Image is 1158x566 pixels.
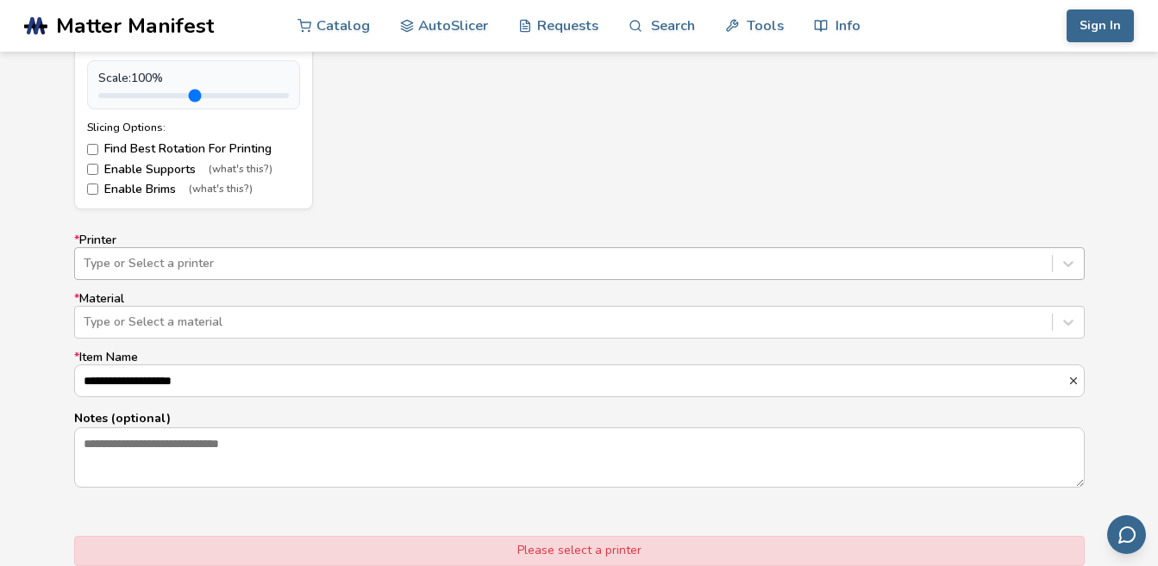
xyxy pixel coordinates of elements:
button: Send feedback via email [1107,515,1146,554]
label: Enable Supports [87,163,300,177]
p: Notes (optional) [74,409,1085,427]
label: Find Best Rotation For Printing [87,142,300,156]
label: Material [74,292,1085,339]
span: Scale: 100 % [98,72,163,85]
div: Slicing Options: [87,121,300,134]
input: Enable Supports(what's this?) [87,164,98,175]
button: *Item Name [1067,375,1084,387]
label: Enable Brims [87,183,300,196]
span: Matter Manifest [56,14,214,38]
span: (what's this?) [209,164,272,176]
span: (what's this?) [189,183,253,196]
input: Enable Brims(what's this?) [87,183,98,195]
input: *PrinterType or Select a printer [84,257,87,271]
label: Item Name [74,351,1085,397]
textarea: Notes (optional) [75,428,1084,487]
label: Printer [74,233,1085,280]
button: Sign In [1067,9,1134,42]
input: *MaterialType or Select a material [84,315,87,329]
div: Please select a printer [74,536,1085,565]
div: File Size: 0.29MB [87,43,300,55]
input: Find Best Rotation For Printing [87,144,98,155]
input: *Item Name [75,365,1067,396]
